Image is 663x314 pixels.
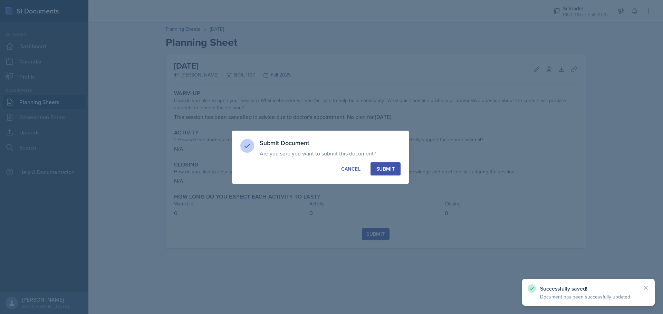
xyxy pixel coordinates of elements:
button: Cancel [335,162,366,175]
div: Cancel [341,165,361,172]
h3: Submit Document [260,139,401,147]
div: Submit [376,165,395,172]
button: Submit [371,162,401,175]
p: Document has been successfully updated [540,293,637,300]
p: Are you sure you want to submit this document? [260,150,401,157]
p: Successfully saved! [540,285,637,292]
